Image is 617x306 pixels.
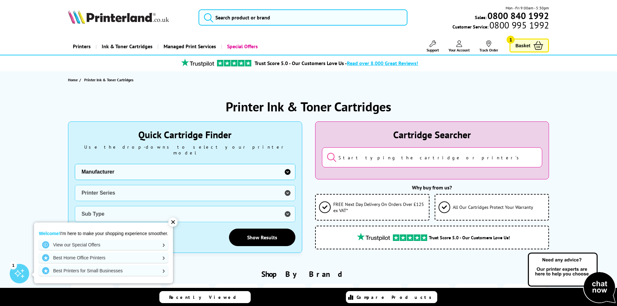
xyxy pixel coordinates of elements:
span: Recently Viewed [169,294,243,300]
input: Start typing the cartridge or printer's name... [322,147,543,167]
a: Ink & Toner Cartridges [96,38,157,55]
img: Printerland Logo [68,10,169,24]
a: Managed Print Services [157,38,221,55]
img: Open Live Chat window [526,252,617,305]
a: Trust Score 5.0 - Our Customers Love Us -Read over 8,000 Great Reviews! [255,60,418,66]
a: Best Printers for Small Businesses [39,266,168,276]
span: FREE Next Day Delivery On Orders Over £125 ex VAT* [333,201,426,213]
span: Basket [515,41,530,50]
a: Home [68,76,79,83]
a: Basket 1 [509,39,549,52]
span: Mon - Fri 9:00am - 5:30pm [506,5,549,11]
strong: Welcome! [39,231,60,236]
span: 0800 995 1992 [488,22,549,28]
div: ✕ [168,218,177,227]
div: Use the drop-downs to select your printer model [75,144,295,156]
a: Recently Viewed [159,291,251,303]
a: Track Order [479,40,498,52]
a: Printers [68,38,96,55]
a: Best Home Office Printers [39,253,168,263]
a: Your Account [449,40,470,52]
p: I'm here to make your shopping experience smoother. [39,231,168,236]
a: Printerland Logo [68,10,191,25]
div: Cartridge Searcher [322,128,543,141]
img: trustpilot rating [393,234,427,241]
span: Support [427,48,439,52]
span: All Our Cartridges Protect Your Warranty [453,204,533,210]
h2: Shop By Brand [68,269,549,279]
input: Search product or brand [199,9,407,26]
h1: Printer Ink & Toner Cartridges [226,98,391,115]
div: Why buy from us? [315,184,549,191]
div: 1 [10,262,17,269]
span: Customer Service: [452,22,549,30]
span: Ink & Toner Cartridges [102,38,153,55]
span: Printer Ink & Toner Cartridges [84,77,133,82]
span: Read over 8,000 Great Reviews! [347,60,418,66]
a: Support [427,40,439,52]
b: 0800 840 1992 [487,10,549,22]
a: Show Results [229,229,295,246]
span: 1 [507,36,515,44]
div: Quick Cartridge Finder [75,128,295,141]
span: Sales: [475,14,486,20]
a: 0800 840 1992 [486,13,549,19]
img: trustpilot rating [354,233,393,241]
img: trustpilot rating [217,60,251,66]
a: View our Special Offers [39,240,168,250]
a: Special Offers [221,38,263,55]
span: Compare Products [357,294,435,300]
span: Your Account [449,48,470,52]
span: Trust Score 5.0 - Our Customers Love Us! [429,234,510,241]
a: Compare Products [346,291,437,303]
img: trustpilot rating [178,59,217,67]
